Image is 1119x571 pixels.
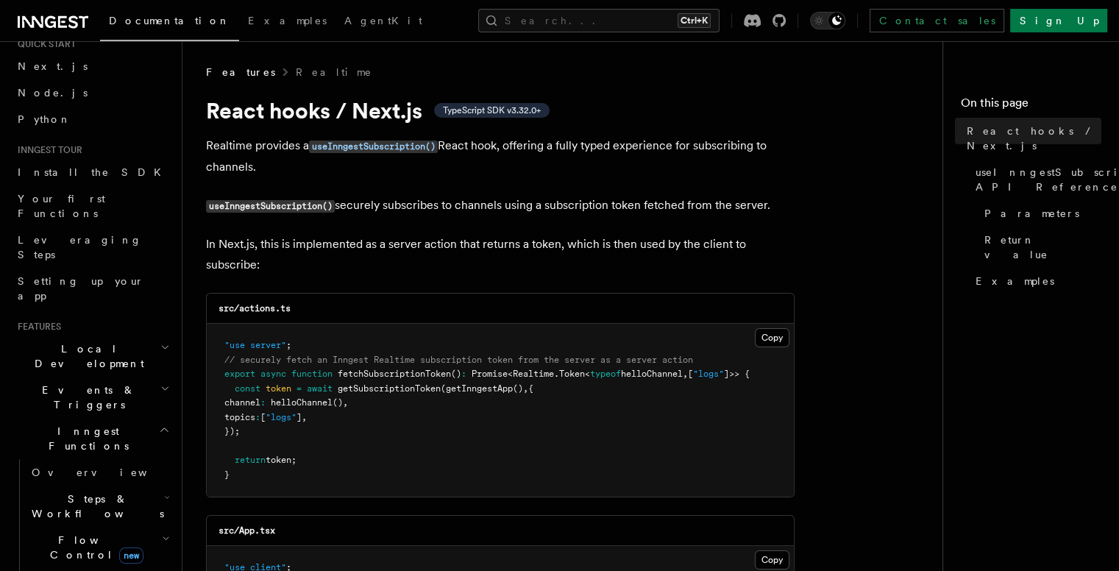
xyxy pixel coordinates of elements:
[291,369,333,379] span: function
[296,65,373,79] a: Realtime
[967,124,1101,153] span: React hooks / Next.js
[206,234,795,275] p: In Next.js, this is implemented as a server action that returns a token, which is then used by th...
[206,135,795,177] p: Realtime provides a React hook, offering a fully typed experience for subscribing to channels.
[961,94,1101,118] h4: On this page
[206,97,795,124] h1: React hooks / Next.js
[12,106,173,132] a: Python
[26,459,173,486] a: Overview
[224,426,240,436] span: });
[621,369,683,379] span: helloChannel
[12,341,160,371] span: Local Development
[224,340,286,350] span: "use server"
[12,53,173,79] a: Next.js
[12,268,173,309] a: Setting up your app
[472,369,508,379] span: Promise
[26,492,164,521] span: Steps & Workflows
[12,38,76,50] span: Quick start
[508,369,513,379] span: <
[441,383,446,394] span: (
[554,369,559,379] span: .
[18,113,71,125] span: Python
[26,486,173,527] button: Steps & Workflows
[338,383,441,394] span: getSubscriptionToken
[12,227,173,268] a: Leveraging Steps
[309,138,438,152] a: useInngestSubscription()
[12,383,160,412] span: Events & Triggers
[523,383,528,394] span: ,
[678,13,711,28] kbd: Ctrl+K
[260,397,266,408] span: :
[235,455,266,465] span: return
[271,397,333,408] span: helloChannel
[266,412,296,422] span: "logs"
[219,525,275,536] code: src/App.tsx
[585,369,590,379] span: <
[206,195,795,216] p: securely subscribes to channels using a subscription token fetched from the server.
[335,4,431,40] a: AgentKit
[338,369,451,379] span: fetchSubscriptionToken
[206,200,335,213] code: useInngestSubscription()
[984,233,1101,262] span: Return value
[755,328,789,347] button: Copy
[12,159,173,185] a: Install the SDK
[333,397,343,408] span: ()
[224,469,230,480] span: }
[235,383,260,394] span: const
[688,369,693,379] span: [
[451,369,461,379] span: ()
[302,412,307,422] span: ,
[18,60,88,72] span: Next.js
[224,369,255,379] span: export
[307,383,333,394] span: await
[266,455,296,465] span: token;
[12,377,173,418] button: Events & Triggers
[870,9,1004,32] a: Contact sales
[18,193,105,219] span: Your first Functions
[1010,9,1107,32] a: Sign Up
[724,369,750,379] span: ]>> {
[513,383,523,394] span: ()
[970,268,1101,294] a: Examples
[296,412,302,422] span: ]
[26,533,162,562] span: Flow Control
[18,166,170,178] span: Install the SDK
[478,9,720,32] button: Search...Ctrl+K
[810,12,845,29] button: Toggle dark mode
[461,369,466,379] span: :
[12,321,61,333] span: Features
[984,206,1079,221] span: Parameters
[18,275,144,302] span: Setting up your app
[446,383,513,394] span: getInngestApp
[12,185,173,227] a: Your first Functions
[26,527,173,568] button: Flow Controlnew
[590,369,621,379] span: typeof
[12,336,173,377] button: Local Development
[224,412,255,422] span: topics
[32,467,183,478] span: Overview
[513,369,554,379] span: Realtime
[443,104,541,116] span: TypeScript SDK v3.32.0+
[100,4,239,41] a: Documentation
[970,159,1101,200] a: useInngestSubscription() API Reference
[248,15,327,26] span: Examples
[12,418,173,459] button: Inngest Functions
[343,397,348,408] span: ,
[683,369,688,379] span: ,
[961,118,1101,159] a: React hooks / Next.js
[528,383,533,394] span: {
[978,227,1101,268] a: Return value
[978,200,1101,227] a: Parameters
[559,369,585,379] span: Token
[18,234,142,260] span: Leveraging Steps
[109,15,230,26] span: Documentation
[344,15,422,26] span: AgentKit
[119,547,143,564] span: new
[976,274,1054,288] span: Examples
[224,397,260,408] span: channel
[219,303,291,313] code: src/actions.ts
[266,383,291,394] span: token
[206,65,275,79] span: Features
[255,412,260,422] span: :
[12,79,173,106] a: Node.js
[296,383,302,394] span: =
